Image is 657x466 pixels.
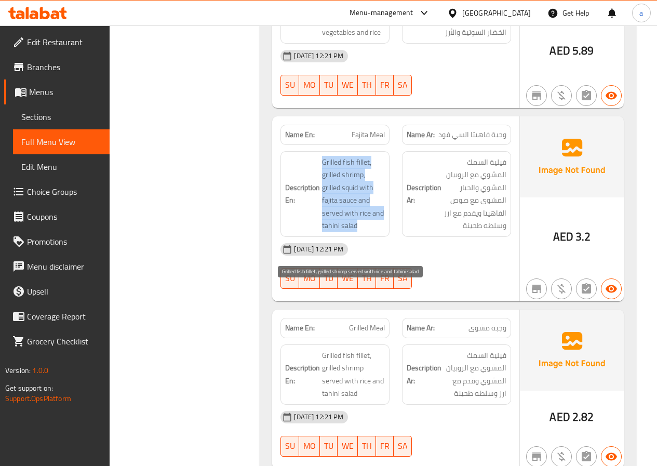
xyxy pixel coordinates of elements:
strong: Description En: [285,1,320,26]
button: FR [376,268,394,289]
div: Menu-management [350,7,413,19]
span: SA [398,438,408,454]
a: Upsell [4,279,110,304]
span: AED [549,407,570,427]
span: SA [398,77,408,92]
span: MO [303,77,316,92]
span: Version: [5,364,31,377]
a: Promotions [4,229,110,254]
a: Coupons [4,204,110,229]
span: Grilled Meal [349,323,385,334]
button: SA [394,75,412,96]
a: Edit Restaurant [4,30,110,55]
span: a [639,7,643,19]
span: MO [303,438,316,454]
button: TH [358,268,376,289]
button: Purchased item [551,278,572,299]
button: SU [280,436,299,457]
button: Available [601,278,622,299]
a: Menu disclaimer [4,254,110,279]
button: MO [299,75,320,96]
span: 1.0.0 [32,364,48,377]
span: Grilled fish fillet, grilled shrimp served with rice and tahini salad [322,349,385,400]
span: TU [324,77,333,92]
div: [GEOGRAPHIC_DATA] [462,7,531,19]
span: [DATE] 12:21 PM [290,51,347,61]
span: AED [553,227,573,247]
a: Sections [13,104,110,129]
button: Available [601,85,622,106]
a: Menus [4,79,110,104]
span: Grilled fish fillet, grilled shrimp, grilled squid with fajita sauce and served with rice and tah... [322,156,385,232]
button: SU [280,75,299,96]
span: TH [362,438,372,454]
span: AED [549,41,570,61]
a: Choice Groups [4,179,110,204]
span: Branches [27,61,101,73]
a: Coverage Report [4,304,110,329]
strong: Name En: [285,129,315,140]
img: Ae5nvW7+0k+MAAAAAElFTkSuQmCC [520,310,624,391]
button: SA [394,268,412,289]
span: Promotions [27,235,101,248]
button: TH [358,436,376,457]
span: فيلية السمك المشوي مع الروبيان المشوي والحبار المشوي مع صوص الفاهيتا ويقدم مع ارز وسلطه طحينة [444,156,506,232]
span: فيلية السمك المشوي مع الروبيان المشوي وقدم مع ارز وسلطه طحينة [444,349,506,400]
a: Edit Menu [13,154,110,179]
span: Edit Restaurant [27,36,101,48]
strong: Name Ar: [407,129,435,140]
button: SU [280,268,299,289]
span: Menu disclaimer [27,260,101,273]
span: 2.82 [572,407,594,427]
button: TU [320,436,338,457]
button: TU [320,268,338,289]
span: وجبة فاهيتا السي فود [438,129,506,140]
span: Grocery Checklist [27,335,101,348]
button: WE [338,268,358,289]
span: WE [342,77,354,92]
span: MO [303,271,316,286]
span: SA [398,271,408,286]
span: FR [380,77,390,92]
button: Not branch specific item [526,85,547,106]
span: Full Menu View [21,136,101,148]
strong: Description En: [285,181,320,207]
strong: Name En: [285,323,315,334]
button: Not branch specific item [526,278,547,299]
button: WE [338,436,358,457]
span: SU [285,77,295,92]
span: WE [342,438,354,454]
span: Coverage Report [27,310,101,323]
span: Upsell [27,285,101,298]
span: TU [324,438,333,454]
a: Branches [4,55,110,79]
span: Coupons [27,210,101,223]
span: TU [324,271,333,286]
strong: Description En: [285,362,320,387]
button: WE [338,75,358,96]
strong: Description Ar: [407,1,441,26]
span: Choice Groups [27,185,101,198]
span: TH [362,271,372,286]
button: FR [376,75,394,96]
span: Fajita Meal [352,129,385,140]
span: FR [380,438,390,454]
strong: Description Ar: [407,362,441,387]
span: وجبة مشوى [468,323,506,334]
span: [DATE] 12:21 PM [290,244,347,254]
span: SU [285,271,295,286]
span: WE [342,271,354,286]
button: Not has choices [576,85,597,106]
img: Ae5nvW7+0k+MAAAAAElFTkSuQmCC [520,116,624,197]
span: SU [285,438,295,454]
a: Support.OpsPlatform [5,392,71,405]
button: FR [376,436,394,457]
button: Not has choices [576,278,597,299]
button: SA [394,436,412,457]
button: TH [358,75,376,96]
span: [DATE] 12:21 PM [290,412,347,422]
span: FR [380,271,390,286]
button: TU [320,75,338,96]
span: 3.2 [575,227,591,247]
strong: Description Ar: [407,181,441,207]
